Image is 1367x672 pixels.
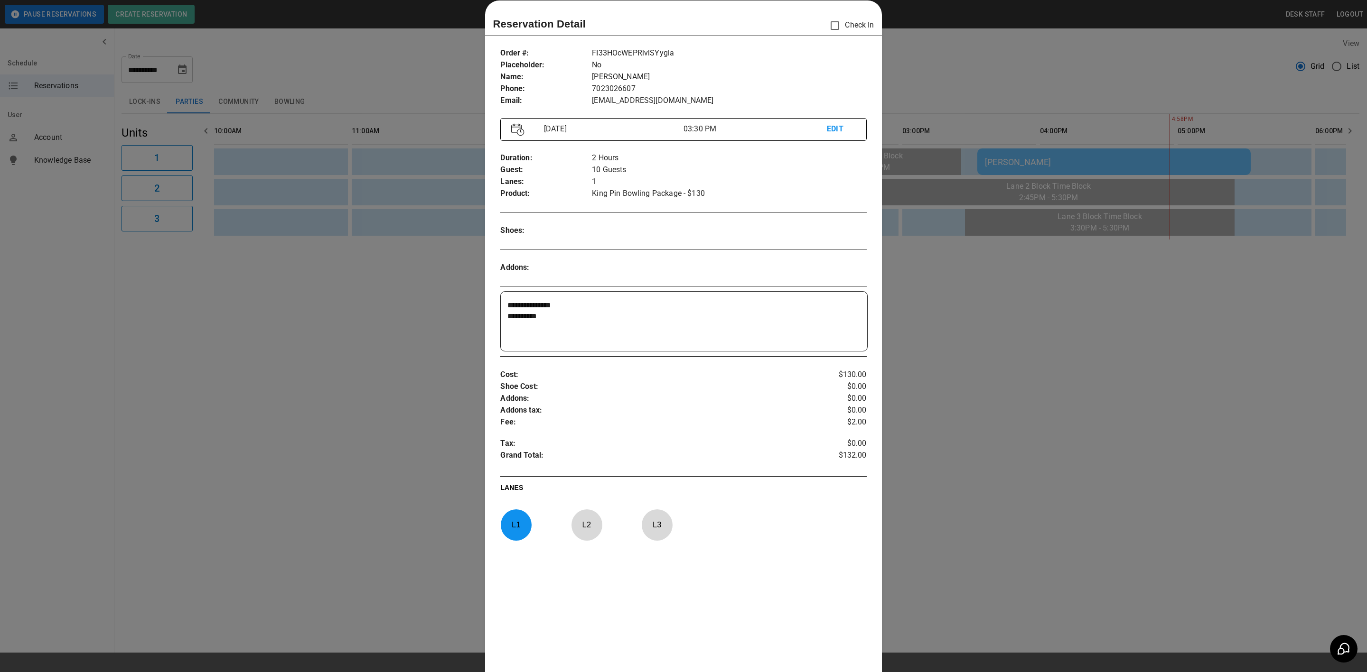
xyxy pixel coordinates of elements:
[500,393,805,405] p: Addons :
[592,188,866,200] p: King Pin Bowling Package - $130
[827,123,855,135] p: EDIT
[683,123,827,135] p: 03:30 PM
[592,164,866,176] p: 10 Guests
[805,369,867,381] p: $130.00
[571,514,602,536] p: L 2
[500,83,592,95] p: Phone :
[500,369,805,381] p: Cost :
[805,416,867,428] p: $2.00
[500,176,592,188] p: Lanes :
[592,176,866,188] p: 1
[592,95,866,107] p: [EMAIL_ADDRESS][DOMAIN_NAME]
[500,164,592,176] p: Guest :
[511,123,524,136] img: Vector
[805,450,867,464] p: $132.00
[500,416,805,428] p: Fee :
[641,514,673,536] p: L 3
[592,59,866,71] p: No
[500,438,805,450] p: Tax :
[500,188,592,200] p: Product :
[805,405,867,416] p: $0.00
[805,381,867,393] p: $0.00
[500,95,592,107] p: Email :
[592,83,866,95] p: 7023026607
[493,16,586,32] p: Reservation Detail
[500,152,592,164] p: Duration :
[592,47,866,59] p: FI33HOcWEPRlvlSYygla
[500,262,592,274] p: Addons :
[540,123,683,135] p: [DATE]
[500,59,592,71] p: Placeholder :
[500,225,592,237] p: Shoes :
[825,16,874,36] p: Check In
[592,152,866,164] p: 2 Hours
[500,405,805,416] p: Addons tax :
[500,514,532,536] p: L 1
[500,71,592,83] p: Name :
[592,71,866,83] p: [PERSON_NAME]
[500,47,592,59] p: Order # :
[500,381,805,393] p: Shoe Cost :
[805,393,867,405] p: $0.00
[805,438,867,450] p: $0.00
[500,450,805,464] p: Grand Total :
[500,483,866,496] p: LANES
